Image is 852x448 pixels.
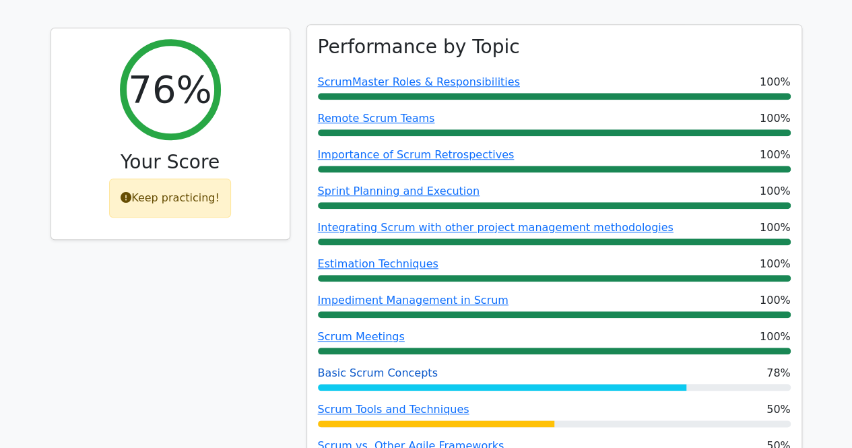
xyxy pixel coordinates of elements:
a: Sprint Planning and Execution [318,185,480,197]
a: ScrumMaster Roles & Responsibilities [318,75,520,88]
span: 100% [760,329,791,345]
a: Scrum Meetings [318,330,405,343]
a: Impediment Management in Scrum [318,294,509,307]
h3: Your Score [62,151,279,174]
a: Scrum Tools and Techniques [318,403,469,416]
span: 100% [760,183,791,199]
a: Remote Scrum Teams [318,112,435,125]
a: Integrating Scrum with other project management methodologies [318,221,674,234]
span: 100% [760,292,791,309]
a: Estimation Techniques [318,257,438,270]
span: 100% [760,110,791,127]
span: 100% [760,256,791,272]
a: Basic Scrum Concepts [318,366,438,379]
div: Keep practicing! [109,179,231,218]
a: Importance of Scrum Retrospectives [318,148,515,161]
span: 50% [766,402,791,418]
span: 78% [766,365,791,381]
span: 100% [760,147,791,163]
h2: 76% [128,67,211,112]
h3: Performance by Topic [318,36,520,59]
span: 100% [760,220,791,236]
span: 100% [760,74,791,90]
